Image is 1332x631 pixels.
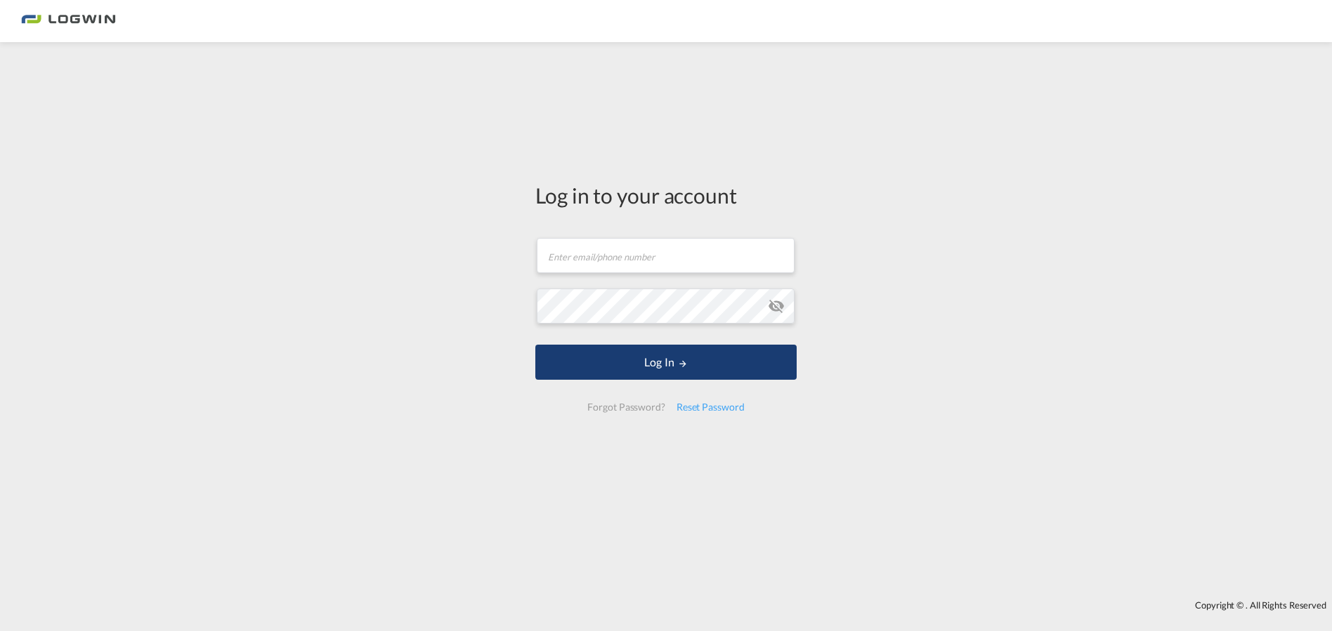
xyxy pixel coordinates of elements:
md-icon: icon-eye-off [768,298,785,314]
img: bc73a0e0d8c111efacd525e4c8ad7d32.png [21,6,116,37]
div: Log in to your account [535,180,797,210]
div: Forgot Password? [582,394,670,420]
button: LOGIN [535,345,797,380]
input: Enter email/phone number [537,238,795,273]
div: Reset Password [671,394,750,420]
